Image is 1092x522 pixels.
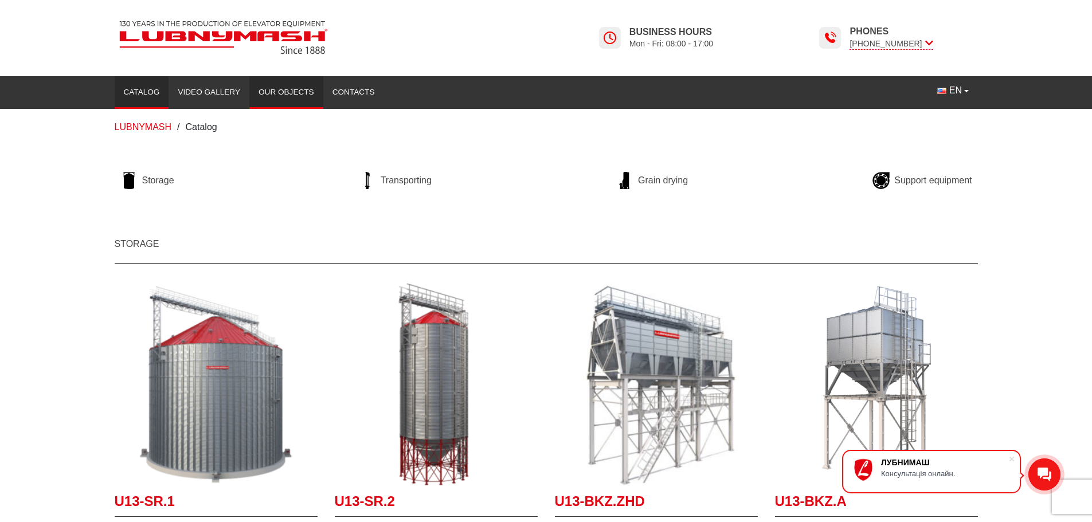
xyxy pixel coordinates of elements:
[638,174,688,187] span: Grain drying
[850,38,933,50] span: [PHONE_NUMBER]
[928,80,977,101] button: EN
[949,84,962,97] span: EN
[881,458,1008,467] div: ЛУБНИМАШ
[381,174,432,187] span: Transporting
[115,239,159,249] a: Storage
[115,492,318,517] a: U13-SR.1
[629,26,713,38] span: Business hours
[775,283,978,486] a: More details U13-BKZ.A
[881,469,1008,478] div: Консультація онлайн.
[335,283,538,486] a: More details U13-SR.2
[115,283,318,486] a: More details U13-SR.1
[894,174,972,187] span: Support equipment
[323,80,384,105] a: Contacts
[555,492,758,517] a: U13-BKZ.ZhD
[169,80,249,105] a: Video gallery
[115,172,180,189] a: Storage
[867,172,977,189] a: Support equipment
[115,122,172,132] a: LUBNYMASH
[353,172,437,189] a: Transporting
[850,25,933,38] span: Phones
[610,172,694,189] a: Grain drying
[775,492,978,517] a: U13-BKZ.A
[603,31,617,45] img: Lubnymash time icon
[555,283,758,486] a: More details U13-BKZ.ZhD
[629,38,713,49] span: Mon - Fri: 08:00 - 17:00
[142,174,174,187] span: Storage
[115,80,169,105] a: Catalog
[186,122,217,132] span: Catalog
[335,492,538,517] a: U13-SR.2
[823,31,837,45] img: Lubnymash time icon
[177,122,179,132] span: /
[249,80,323,105] a: Our objects
[937,88,946,94] img: English
[115,16,332,59] img: Lubnymash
